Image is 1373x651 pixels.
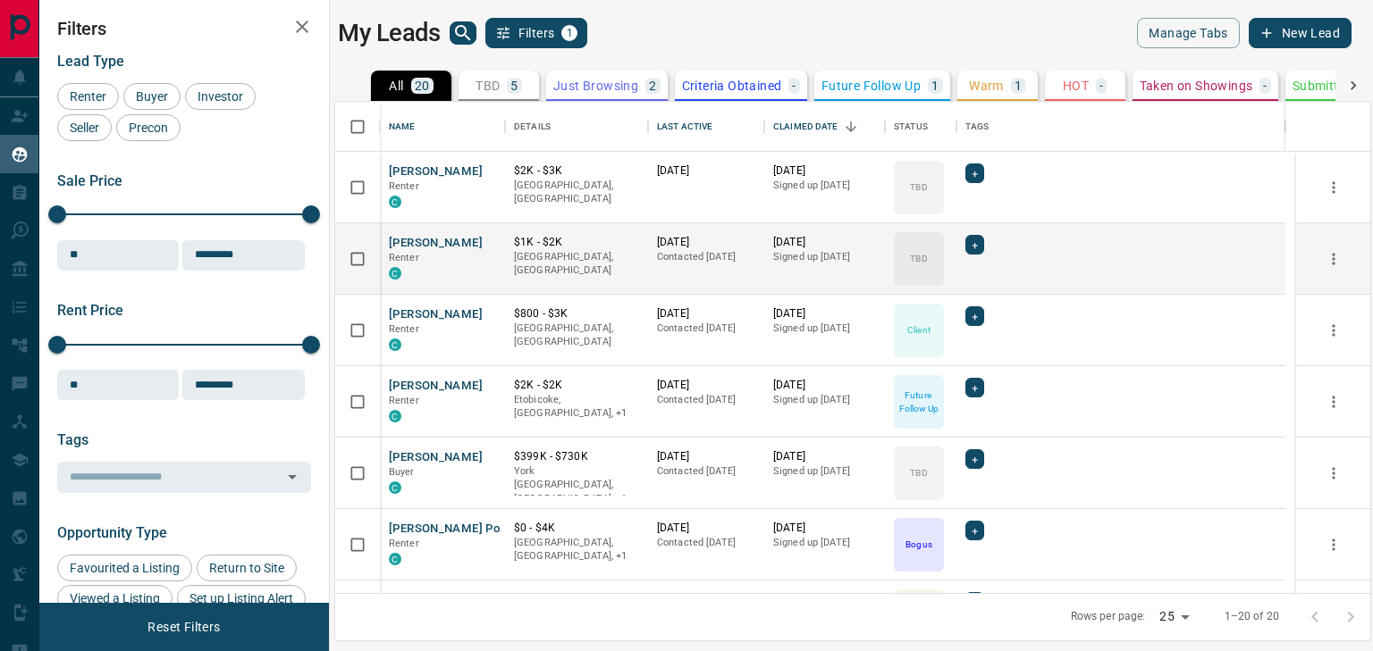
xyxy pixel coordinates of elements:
[682,79,782,92] p: Criteria Obtained
[280,464,305,489] button: Open
[389,481,401,494] div: condos.ca
[514,235,639,250] p: $1K - $2K
[380,102,505,152] div: Name
[57,585,173,612] div: Viewed a Listing
[514,306,639,321] p: $800 - $3K
[389,449,483,466] button: [PERSON_NAME]
[57,555,192,581] div: Favourited a Listing
[1225,609,1279,624] p: 1–20 of 20
[57,18,311,39] h2: Filters
[773,321,876,336] p: Signed up [DATE]
[389,252,419,263] span: Renter
[1320,460,1347,487] button: more
[773,464,876,479] p: Signed up [DATE]
[476,79,500,92] p: TBD
[191,89,249,104] span: Investor
[972,593,978,611] span: +
[514,464,639,506] p: Toronto
[1320,317,1347,344] button: more
[894,102,928,152] div: Status
[136,612,232,642] button: Reset Filters
[657,536,755,550] p: Contacted [DATE]
[1320,246,1347,272] button: more
[389,538,419,549] span: Renter
[657,235,755,250] p: [DATE]
[563,27,576,39] span: 1
[57,114,112,141] div: Seller
[773,102,838,152] div: Claimed Date
[773,179,876,193] p: Signed up [DATE]
[792,79,796,92] p: -
[116,114,181,141] div: Precon
[389,163,483,180] button: [PERSON_NAME]
[389,180,419,192] span: Renter
[965,163,984,183] div: +
[389,102,416,152] div: Name
[657,449,755,464] p: [DATE]
[773,250,876,264] p: Signed up [DATE]
[972,307,978,325] span: +
[197,555,297,581] div: Return to Site
[130,89,174,104] span: Buyer
[514,449,639,464] p: $399K - $730K
[910,180,927,194] p: TBD
[63,89,113,104] span: Renter
[389,323,419,335] span: Renter
[389,267,401,280] div: condos.ca
[123,83,181,110] div: Buyer
[773,306,876,321] p: [DATE]
[185,83,256,110] div: Investor
[956,102,1285,152] div: Tags
[657,464,755,479] p: Contacted [DATE]
[203,561,291,575] span: Return to Site
[505,102,648,152] div: Details
[514,163,639,179] p: $2K - $3K
[969,79,1004,92] p: Warm
[57,172,122,189] span: Sale Price
[896,388,942,415] p: Future Follow Up
[972,379,978,396] span: +
[514,378,639,393] p: $2K - $2K
[910,466,927,480] p: TBD
[972,522,978,539] span: +
[965,521,984,540] div: +
[773,378,876,393] p: [DATE]
[1137,18,1239,48] button: Manage Tabs
[649,79,656,92] p: 2
[389,395,419,406] span: Renter
[63,561,186,575] span: Favourited a Listing
[1063,79,1089,92] p: HOT
[122,121,174,135] span: Precon
[1099,79,1103,92] p: -
[965,378,984,397] div: +
[389,592,483,609] button: [PERSON_NAME]
[764,102,885,152] div: Claimed Date
[931,79,939,92] p: 1
[389,338,401,351] div: condos.ca
[657,521,755,536] p: [DATE]
[57,302,123,319] span: Rent Price
[177,585,306,612] div: Set up Listing Alert
[57,53,124,70] span: Lead Type
[1320,174,1347,201] button: more
[648,102,764,152] div: Last Active
[514,321,639,349] p: [GEOGRAPHIC_DATA], [GEOGRAPHIC_DATA]
[63,591,166,605] span: Viewed a Listing
[514,102,551,152] div: Details
[773,163,876,179] p: [DATE]
[1249,18,1352,48] button: New Lead
[657,321,755,336] p: Contacted [DATE]
[514,536,639,563] p: Toronto
[657,163,755,179] p: [DATE]
[821,79,921,92] p: Future Follow Up
[773,592,876,607] p: [DATE]
[773,536,876,550] p: Signed up [DATE]
[1015,79,1022,92] p: 1
[657,378,755,393] p: [DATE]
[773,521,876,536] p: [DATE]
[773,393,876,407] p: Signed up [DATE]
[965,592,984,612] div: +
[415,79,430,92] p: 20
[838,114,863,139] button: Sort
[1320,388,1347,415] button: more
